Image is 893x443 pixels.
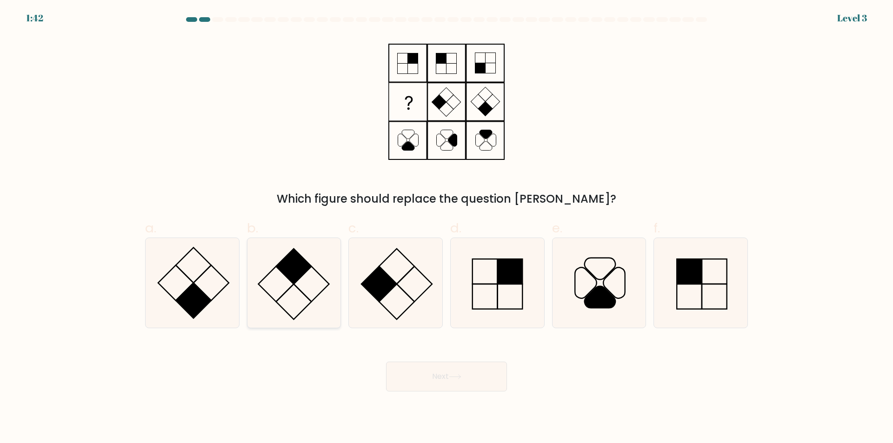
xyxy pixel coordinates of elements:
[837,11,867,25] div: Level 3
[247,219,258,237] span: b.
[386,362,507,391] button: Next
[145,219,156,237] span: a.
[552,219,562,237] span: e.
[151,191,742,207] div: Which figure should replace the question [PERSON_NAME]?
[26,11,43,25] div: 1:42
[348,219,359,237] span: c.
[653,219,660,237] span: f.
[450,219,461,237] span: d.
